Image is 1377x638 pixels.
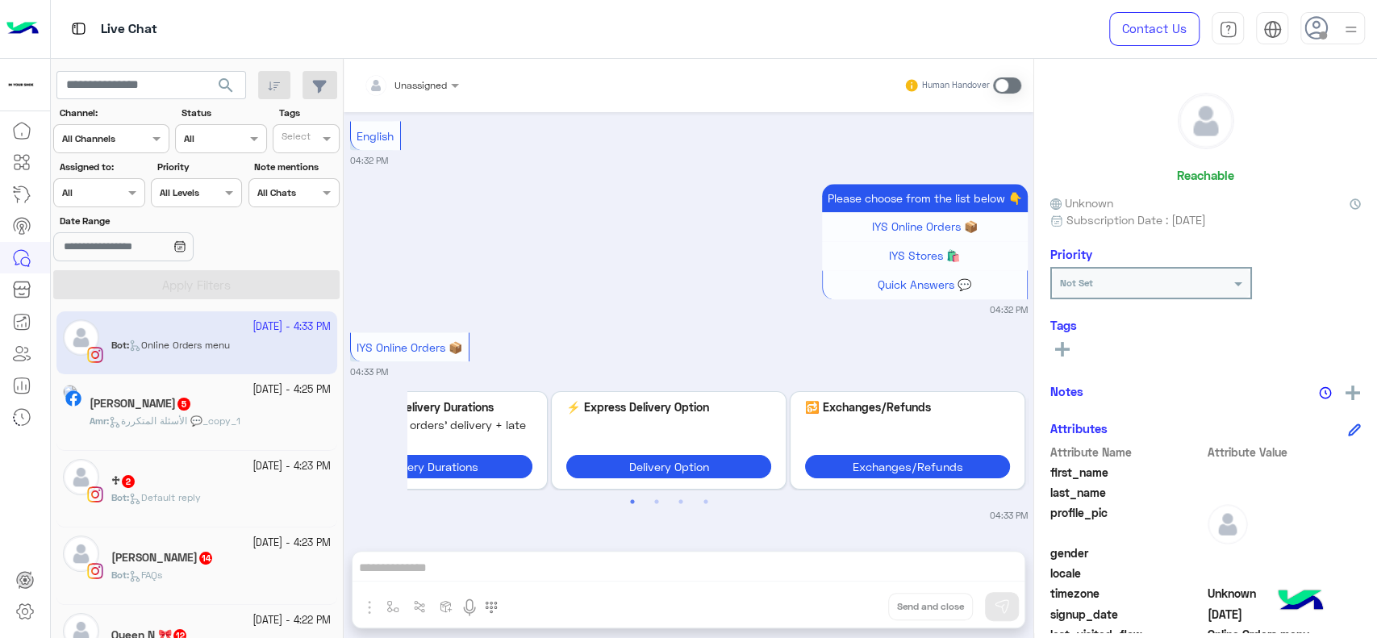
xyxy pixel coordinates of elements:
[254,160,337,174] label: Note mentions
[199,552,212,565] span: 14
[1066,211,1206,228] span: Subscription Date : [DATE]
[65,390,81,407] img: Facebook
[888,593,973,620] button: Send and close
[63,536,99,572] img: defaultAdmin.png
[111,551,214,565] h5: Amr Osman
[90,397,192,411] h5: Amr Osman
[822,184,1028,212] p: 22/9/2025, 4:32 PM
[328,416,532,451] span: time-frame for orders’ delivery + late order claims
[111,569,127,581] span: Bot
[87,563,103,579] img: Instagram
[6,70,35,99] img: 923305001092802
[87,486,103,502] img: Instagram
[1050,194,1113,211] span: Unknown
[129,491,201,503] span: Default reply
[1219,20,1237,39] img: tab
[697,494,713,510] button: 4 of 2
[207,71,246,106] button: search
[350,365,388,378] small: 04:33 PM
[111,491,127,503] span: Bot
[1050,544,1204,561] span: gender
[1050,247,1092,261] h6: Priority
[350,154,388,167] small: 04:32 PM
[252,613,331,628] small: [DATE] - 4:22 PM
[1179,94,1233,148] img: defaultAdmin.png
[805,455,1010,478] button: Exchanges/Refunds
[1208,585,1362,602] span: Unknown
[6,12,39,46] img: Logo
[1208,504,1248,544] img: defaultAdmin.png
[1319,386,1332,399] img: notes
[1208,444,1362,461] span: Attribute Value
[1050,504,1204,541] span: profile_pic
[111,569,129,581] b: :
[566,398,771,415] p: Express Delivery Option ⚡
[990,303,1028,316] small: 04:32 PM
[1346,386,1360,400] img: add
[129,569,162,581] span: FAQs
[63,459,99,495] img: defaultAdmin.png
[624,494,641,510] button: 1 of 2
[1050,318,1361,332] h6: Tags
[122,475,135,488] span: 2
[1208,544,1362,561] span: null
[1109,12,1200,46] a: Contact Us
[279,106,338,120] label: Tags
[1272,573,1329,630] img: hulul-logo.png
[111,474,136,488] h5: ♱
[252,459,331,474] small: [DATE] - 4:23 PM
[805,398,1010,415] p: Exchanges/Refunds 🔂
[1050,464,1204,481] span: first_name
[1341,19,1361,40] img: profile
[357,340,462,354] span: IYS Online Orders 📦
[990,509,1028,522] small: 04:33 PM
[111,491,129,503] b: :
[878,277,971,291] span: Quick Answers 💬
[328,398,532,415] p: Standard Delivery Durations 🚚
[1208,565,1362,582] span: null
[673,494,689,510] button: 3 of 2
[63,385,77,399] img: picture
[1177,168,1234,182] h6: Reachable
[1050,421,1108,436] h6: Attributes
[1263,20,1282,39] img: tab
[1050,484,1204,501] span: last_name
[69,19,89,39] img: tab
[872,219,978,233] span: IYS Online Orders 📦
[1050,606,1204,623] span: signup_date
[53,270,340,299] button: Apply Filters
[566,455,771,478] button: Delivery Option
[394,79,447,91] span: Unassigned
[279,129,311,148] div: Select
[216,76,236,95] span: search
[1050,565,1204,582] span: locale
[252,382,331,398] small: [DATE] - 4:25 PM
[1050,585,1204,602] span: timezone
[182,106,265,120] label: Status
[60,214,240,228] label: Date Range
[157,160,240,174] label: Priority
[649,494,665,510] button: 2 of 2
[357,129,394,143] span: English
[1050,444,1204,461] span: Attribute Name
[60,160,143,174] label: Assigned to:
[1212,12,1244,46] a: tab
[90,415,106,427] span: Amr
[109,415,240,427] span: الأسئلة المتكررة 💬_copy_1
[922,79,990,92] small: Human Handover
[252,536,331,551] small: [DATE] - 4:23 PM
[1208,606,1362,623] span: 2025-09-18T18:09:07.122Z
[90,415,109,427] b: :
[101,19,157,40] p: Live Chat
[1050,384,1083,398] h6: Notes
[60,106,168,120] label: Channel:
[889,248,960,262] span: IYS Stores 🛍️
[177,398,190,411] span: 5
[328,455,532,478] button: Delivery Durations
